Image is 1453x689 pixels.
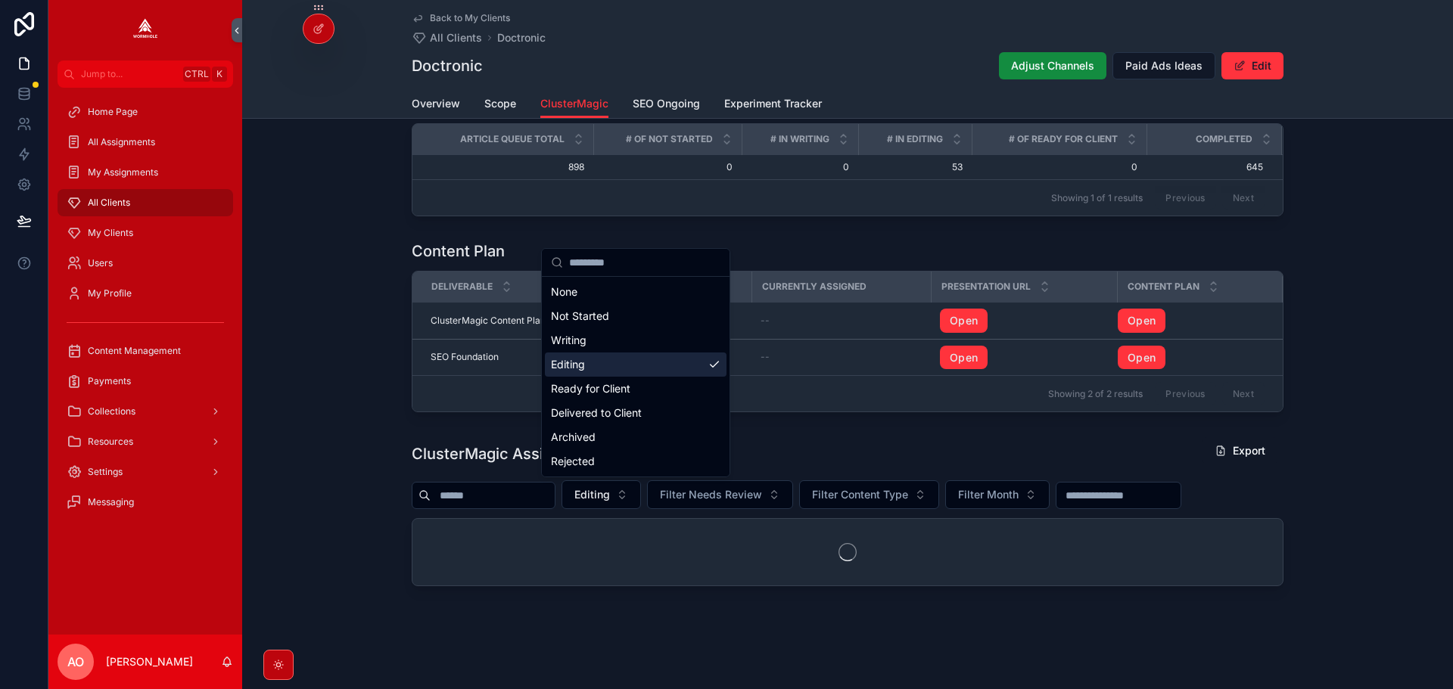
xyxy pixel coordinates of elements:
[761,351,922,363] a: --
[540,90,608,119] a: ClusterMagic
[88,227,133,239] span: My Clients
[1009,133,1118,145] span: # of Ready for Client
[633,96,700,111] span: SEO Ongoing
[545,449,726,473] div: Rejected
[545,304,726,328] div: Not Started
[484,90,516,120] a: Scope
[58,61,233,88] button: Jump to...CtrlK
[940,309,1108,333] a: Open
[647,480,793,509] button: Select Button
[812,487,908,502] span: Filter Content Type
[412,90,460,120] a: Overview
[58,428,233,455] a: Resources
[58,159,233,186] a: My Assignments
[88,405,135,417] span: Collections
[1118,309,1264,333] a: Open
[58,219,233,247] a: My Clients
[545,425,726,449] div: Archived
[431,351,609,363] a: SEO Foundation
[431,161,584,173] span: 898
[88,166,158,178] span: My Assignments
[958,487,1019,502] span: Filter Month
[545,328,726,352] div: Writing
[761,315,922,327] a: --
[799,480,939,509] button: Select Button
[574,487,610,502] span: Editing
[724,90,822,120] a: Experiment Tracker
[58,489,233,516] a: Messaging
[1221,52,1283,79] button: Edit
[430,30,482,45] span: All Clients
[602,161,733,173] span: 0
[1048,388,1143,400] span: Showing 2 of 2 results
[1011,58,1094,73] span: Adjust Channels
[626,133,713,145] span: # of Not Started
[412,30,482,45] a: All Clients
[48,88,242,535] div: scrollable content
[58,280,233,307] a: My Profile
[545,377,726,401] div: Ready for Client
[88,257,113,269] span: Users
[762,281,867,293] span: Currently Assigned
[1051,192,1143,204] span: Showing 1 of 1 results
[88,496,134,508] span: Messaging
[412,241,505,262] h1: Content Plan
[81,68,177,80] span: Jump to...
[133,18,157,42] img: App logo
[431,351,499,363] span: SEO Foundation
[540,96,608,111] span: ClusterMagic
[1196,133,1252,145] span: Completed
[460,133,565,145] span: Article Queue Total
[58,189,233,216] a: All Clients
[88,345,181,357] span: Content Management
[761,351,770,363] span: --
[751,161,849,173] span: 0
[58,250,233,277] a: Users
[88,287,132,299] span: My Profile
[1203,437,1277,464] button: Export
[213,68,226,80] span: K
[58,98,233,126] a: Home Page
[412,55,483,76] h1: Doctronic
[545,352,726,377] div: Editing
[58,458,233,486] a: Settings
[88,375,131,387] span: Payments
[1118,346,1264,370] a: Open
[562,480,641,509] button: Select Button
[412,443,607,464] h1: ClusterMagic Assignments
[660,487,762,502] span: Filter Needs Review
[999,52,1106,79] button: Adjust Channels
[431,315,546,327] span: ClusterMagic Content Plan
[761,315,770,327] span: --
[88,436,133,448] span: Resources
[1147,161,1263,173] span: 645
[1125,58,1203,73] span: Paid Ads Ideas
[545,280,726,304] div: None
[940,346,988,370] a: Open
[88,466,123,478] span: Settings
[1118,346,1165,370] a: Open
[412,96,460,111] span: Overview
[633,90,700,120] a: SEO Ongoing
[545,401,726,425] div: Delivered to Client
[88,136,155,148] span: All Assignments
[542,277,730,476] div: Suggestions
[945,480,1050,509] button: Select Button
[58,368,233,395] a: Payments
[58,337,233,365] a: Content Management
[88,106,138,118] span: Home Page
[1112,52,1215,79] button: Paid Ads Ideas
[867,161,963,173] span: 53
[183,67,210,82] span: Ctrl
[940,309,988,333] a: Open
[67,653,84,671] span: AO
[484,96,516,111] span: Scope
[431,315,609,327] a: ClusterMagic Content Plan
[58,129,233,156] a: All Assignments
[58,398,233,425] a: Collections
[941,281,1031,293] span: Presentation URL
[940,346,1108,370] a: Open
[770,133,829,145] span: # in Writing
[497,30,546,45] a: Doctronic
